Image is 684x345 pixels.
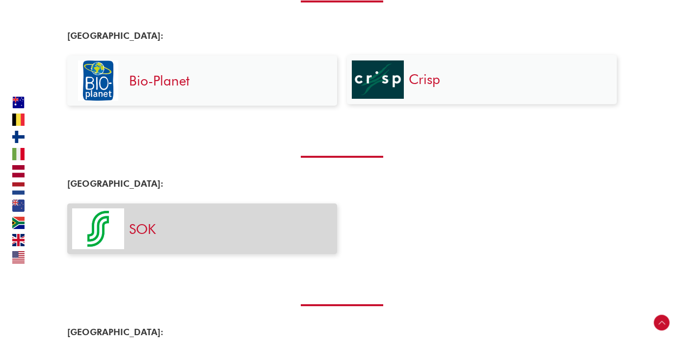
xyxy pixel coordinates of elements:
h4: [GEOGRAPHIC_DATA]: [67,178,337,189]
a: SOK [129,221,156,237]
h4: [GEOGRAPHIC_DATA]: [67,327,337,338]
h4: [GEOGRAPHIC_DATA]: [67,30,337,41]
a: Crisp [409,71,440,87]
a: Bio-Planet [129,72,189,89]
